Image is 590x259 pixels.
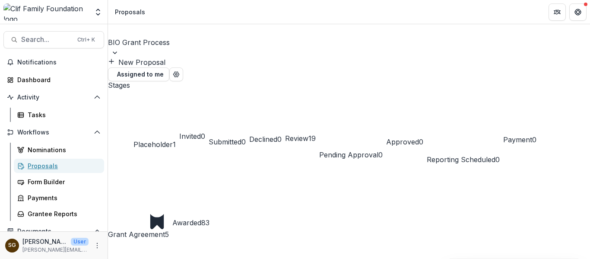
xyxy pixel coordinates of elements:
[173,140,176,149] span: 1
[108,57,165,67] button: New Proposal
[532,135,536,144] span: 0
[549,3,566,21] button: Partners
[427,81,500,165] button: Reporting Scheduled0
[201,218,209,227] span: 83
[241,137,246,146] span: 0
[115,7,145,16] div: Proposals
[503,135,532,144] span: Payment
[3,73,104,87] a: Dashboard
[165,230,169,239] span: 5
[14,207,104,221] a: Grantee Reports
[92,3,104,21] button: Open entity switcher
[17,228,90,235] span: Documents
[503,81,536,165] button: Payment0
[386,137,419,146] span: Approved
[17,75,97,84] div: Dashboard
[8,243,16,248] div: Sarah Grady
[28,161,97,170] div: Proposals
[21,35,72,44] span: Search...
[3,31,104,48] button: Search...
[28,145,97,154] div: Nominations
[308,134,316,143] span: 19
[179,132,201,141] span: Invited
[169,67,183,81] button: Open table manager
[14,175,104,189] a: Form Builder
[3,90,104,104] button: Open Activity
[419,137,423,146] span: 0
[201,132,205,141] span: 0
[249,81,282,165] button: Declined0
[285,81,316,165] button: Review19
[133,81,176,165] button: Placeholder1
[17,129,90,136] span: Workflows
[111,6,149,18] nav: breadcrumb
[319,150,378,159] span: Pending Approval
[108,168,169,240] button: Grant Agreement5
[108,37,380,48] div: BIO Grant Process
[14,191,104,205] a: Payments
[378,150,383,159] span: 0
[3,125,104,139] button: Open Workflows
[14,143,104,157] a: Nominations
[277,135,282,144] span: 0
[14,108,104,122] a: Tasks
[209,137,241,146] span: Submitted
[71,238,89,246] p: User
[3,55,104,69] button: Notifications
[28,110,97,119] div: Tasks
[172,218,201,227] span: Awarded
[249,135,277,144] span: Declined
[495,155,500,164] span: 0
[427,155,495,164] span: Reporting Scheduled
[17,94,90,101] span: Activity
[28,177,97,186] div: Form Builder
[108,67,169,81] button: Assigned to me
[386,81,423,165] button: Approved0
[22,246,89,254] p: [PERSON_NAME][EMAIL_ADDRESS][DOMAIN_NAME]
[108,81,130,90] span: Stages
[76,35,97,45] div: Ctrl + K
[3,224,104,238] button: Open Documents
[133,140,173,149] span: Placeholder
[28,193,97,202] div: Payments
[17,59,101,66] span: Notifications
[92,240,102,251] button: More
[172,168,209,240] button: Awarded83
[22,237,67,246] p: [PERSON_NAME]
[28,209,97,218] div: Grantee Reports
[3,3,89,21] img: Clif Family Foundation logo
[569,3,587,21] button: Get Help
[108,230,165,239] span: Grant Agreement
[319,81,383,165] button: Pending Approval0
[209,81,246,165] button: Submitted0
[14,159,104,173] a: Proposals
[285,134,308,143] span: Review
[179,81,205,165] button: Invited0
